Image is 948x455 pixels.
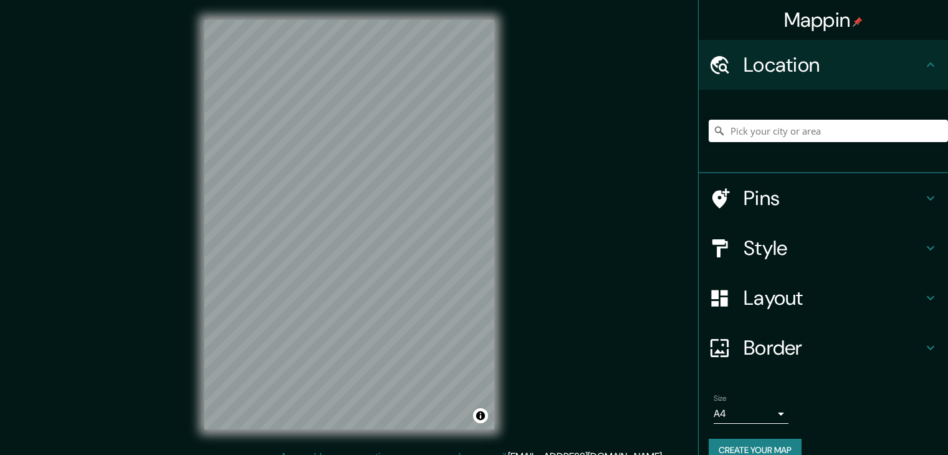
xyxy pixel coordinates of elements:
div: Border [699,323,948,373]
div: Pins [699,173,948,223]
h4: Location [744,52,923,77]
h4: Style [744,236,923,261]
div: Location [699,40,948,90]
h4: Mappin [784,7,863,32]
canvas: Map [204,20,494,429]
label: Size [714,393,727,404]
h4: Layout [744,285,923,310]
div: Layout [699,273,948,323]
button: Toggle attribution [473,408,488,423]
div: A4 [714,404,788,424]
input: Pick your city or area [709,120,948,142]
img: pin-icon.png [853,17,863,27]
h4: Border [744,335,923,360]
div: Style [699,223,948,273]
h4: Pins [744,186,923,211]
